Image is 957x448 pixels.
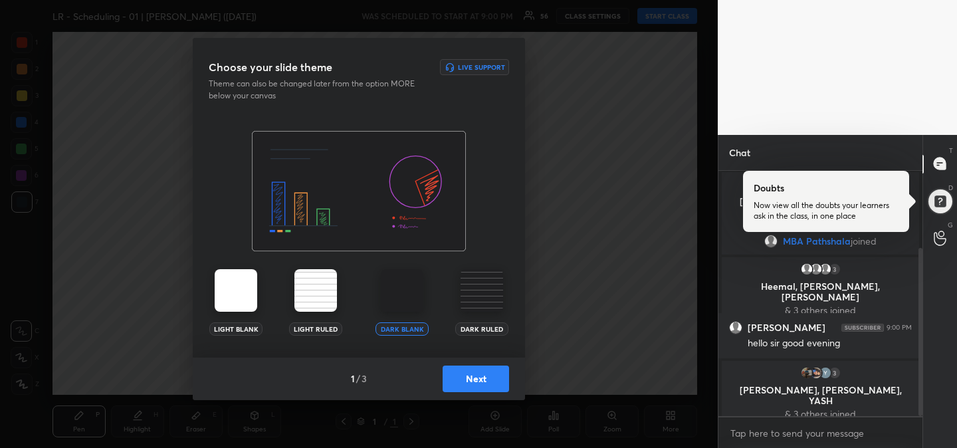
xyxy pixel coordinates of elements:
img: darkRuledTheme.359fb5fd.svg [461,269,503,312]
img: default.png [800,263,813,276]
p: Chat [718,135,761,170]
p: G [948,220,953,230]
div: Light Blank [209,322,263,336]
img: darkTheme.aa1caeba.svg [381,269,423,312]
img: default.png [819,263,832,276]
span: joined [851,236,877,247]
img: 4P8fHbbgJtejmAAAAAElFTkSuQmCC [841,324,884,332]
div: grid [718,171,922,417]
div: Dark Blank [375,322,429,336]
p: T [949,146,953,156]
img: thumbnail.jpg [809,366,823,380]
img: lightTheme.5bb83c5b.svg [215,269,257,312]
span: MBA Pathshala [783,236,851,247]
p: [PERSON_NAME], [PERSON_NAME], Lovely [730,196,911,217]
div: 9:00 PM [887,324,912,332]
img: thumbnail.jpg [819,366,832,380]
p: [PERSON_NAME], [PERSON_NAME], YASH [730,385,911,406]
div: Dark Ruled [455,322,508,336]
img: default.png [730,322,742,334]
h4: 3 [362,372,367,386]
div: 3 [828,263,841,276]
p: D [948,183,953,193]
h6: [PERSON_NAME] [748,322,825,334]
p: Heemal, [PERSON_NAME], [PERSON_NAME] [730,281,911,302]
p: & 2 others joined [730,220,911,231]
h6: Live Support [458,64,505,70]
div: Light Ruled [289,322,342,336]
p: & 3 others joined [730,409,911,419]
img: darkThemeBanner.f801bae7.svg [252,131,466,252]
div: hello sir good evening [748,337,912,350]
p: & 3 others joined [730,305,911,316]
div: 3 [828,366,841,380]
button: Next [443,366,509,392]
img: lightRuledTheme.002cd57a.svg [294,269,337,312]
h4: 1 [351,372,355,386]
img: default.png [809,263,823,276]
h4: / [356,372,360,386]
img: default.png [764,235,778,248]
h3: Choose your slide theme [209,59,332,75]
p: Theme can also be changed later from the option MORE below your canvas [209,78,424,102]
img: thumbnail.jpg [800,366,813,380]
